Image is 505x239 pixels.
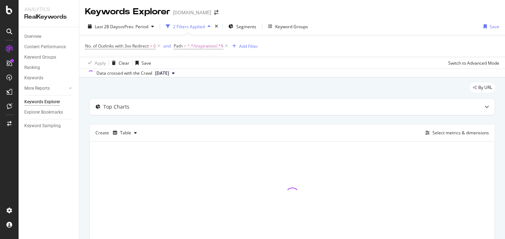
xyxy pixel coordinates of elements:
button: 2 Filters Applied [163,21,213,32]
span: Last 28 Days [95,24,120,30]
div: Keyword Groups [24,54,56,61]
a: Keywords [24,74,74,82]
div: Table [120,131,131,135]
button: Keyword Groups [265,21,311,32]
button: Table [110,127,140,139]
div: arrow-right-arrow-left [214,10,218,15]
div: Overview [24,33,41,40]
button: Switch to Advanced Mode [445,57,499,69]
div: Keywords Explorer [24,98,60,106]
button: [DATE] [152,69,178,78]
div: legacy label [470,83,495,93]
span: 2025 Sep. 22nd [155,70,169,76]
button: Select metrics & dimensions [422,129,489,137]
div: Add Filter [239,43,258,49]
span: Segments [236,24,256,30]
div: Create [95,127,140,139]
a: Content Performance [24,43,74,51]
span: = [184,43,186,49]
a: More Reports [24,85,67,92]
button: Save [481,21,499,32]
button: Last 28 DaysvsPrev. Period [85,21,157,32]
a: Overview [24,33,74,40]
div: Explorer Bookmarks [24,109,63,116]
div: Keyword Sampling [24,122,61,130]
div: Save [142,60,151,66]
div: [DOMAIN_NAME] [173,9,211,16]
span: No. of Outlinks with 3xx Redirect [85,43,149,49]
div: Top Charts [103,103,129,110]
div: Keywords [24,74,43,82]
div: Save [490,24,499,30]
a: Ranking [24,64,74,71]
div: Ranking [24,64,40,71]
div: Keywords Explorer [85,6,170,18]
span: Path [174,43,183,49]
div: Apply [95,60,106,66]
div: Keyword Groups [275,24,308,30]
div: Analytics [24,6,73,13]
button: Segments [226,21,259,32]
span: > [150,43,152,49]
a: Keywords Explorer [24,98,74,106]
button: Add Filter [229,42,258,50]
button: Save [133,57,151,69]
a: Keyword Sampling [24,122,74,130]
div: 2 Filters Applied [173,24,205,30]
div: Select metrics & dimensions [432,130,489,136]
button: Clear [109,57,129,69]
button: Apply [85,57,106,69]
div: Data crossed with the Crawl [96,70,152,76]
span: vs Prev. Period [120,24,148,30]
div: times [213,23,219,30]
div: More Reports [24,85,50,92]
span: ^.*/inspiration/.*$ [187,41,223,51]
div: RealKeywords [24,13,73,21]
div: Switch to Advanced Mode [448,60,499,66]
div: Clear [119,60,129,66]
a: Keyword Groups [24,54,74,61]
div: Content Performance [24,43,66,51]
button: and [163,43,171,49]
span: By URL [478,85,492,90]
span: 0 [153,41,156,51]
a: Explorer Bookmarks [24,109,74,116]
